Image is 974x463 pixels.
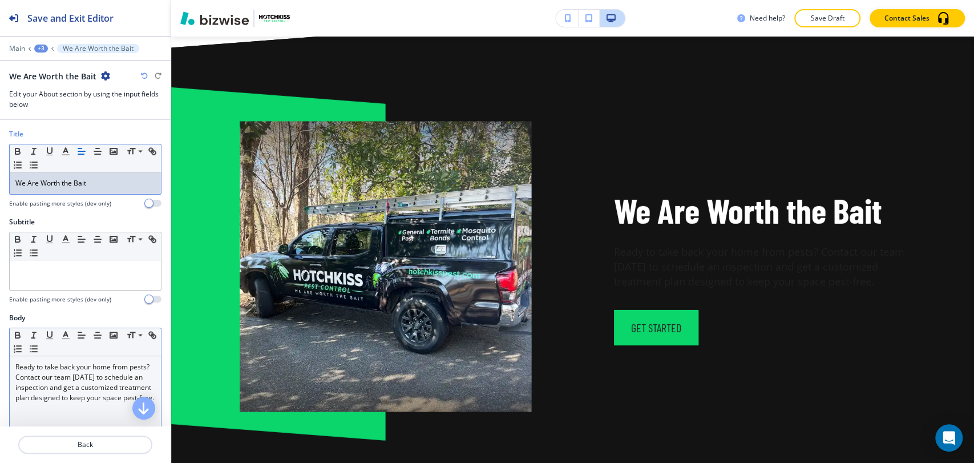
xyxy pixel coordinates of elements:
[750,13,785,23] h3: Need help?
[9,199,111,208] h4: Enable pasting more styles (dev only)
[259,15,290,21] img: Your Logo
[870,9,965,27] button: Contact Sales
[614,310,698,345] button: get started
[794,9,860,27] button: Save Draft
[34,45,48,53] button: +3
[9,89,161,110] h3: Edit your About section by using the input fields below
[9,70,96,82] h2: We Are Worth the Bait
[935,424,963,452] div: Open Intercom Messenger
[15,178,155,188] p: We Are Worth the Bait
[19,440,151,450] p: Back
[9,295,111,304] h4: Enable pasting more styles (dev only)
[27,11,114,25] h2: Save and Exit Editor
[57,44,139,53] button: We Are Worth the Bait
[180,11,249,25] img: Bizwise Logo
[9,45,25,53] button: Main
[614,188,906,233] p: We Are Worth the Bait
[614,245,907,288] span: Ready to take back your home from pests? Contact our team [DATE] to schedule an inspection and ge...
[18,436,152,454] button: Back
[240,121,532,412] img: <p>We Are Worth the Bait</p>
[884,13,929,23] p: Contact Sales
[9,129,23,139] h2: Title
[63,45,134,53] p: We Are Worth the Bait
[9,217,35,227] h2: Subtitle
[15,362,154,402] span: Ready to take back your home from pests? Contact our team [DATE] to schedule an inspection and ge...
[809,13,846,23] p: Save Draft
[9,313,25,323] h2: Body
